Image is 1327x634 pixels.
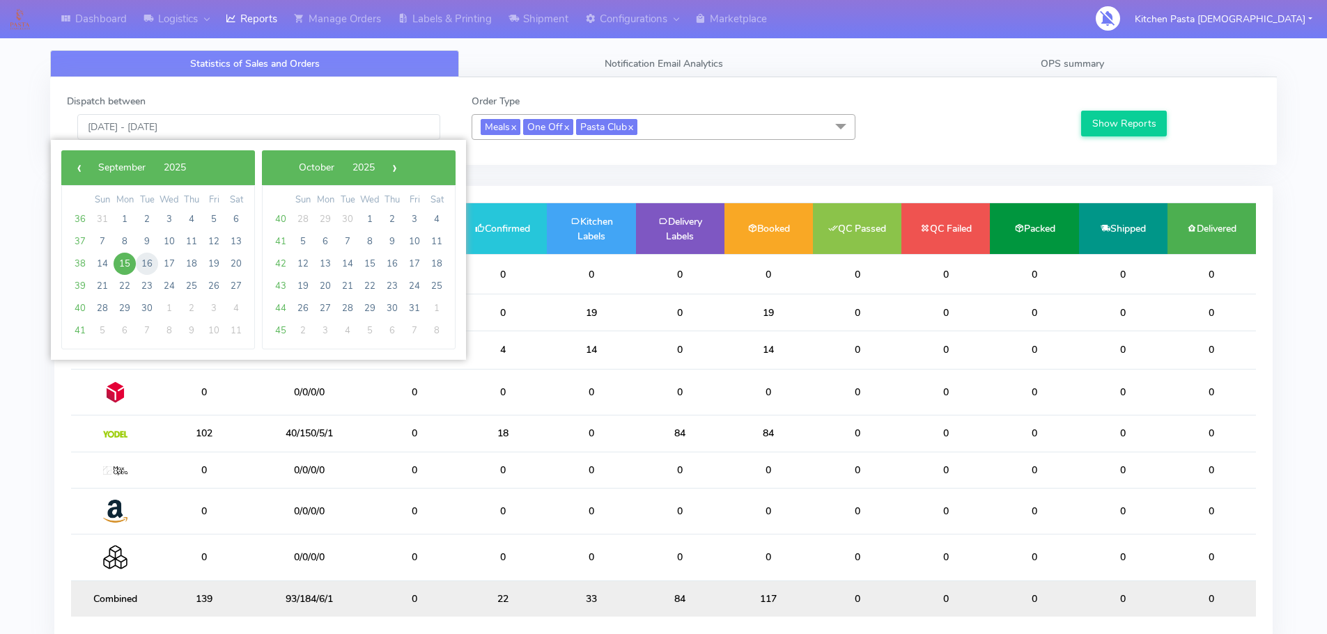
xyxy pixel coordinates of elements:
th: weekday [180,193,203,208]
td: 0 [813,488,901,534]
span: 41 [270,230,292,253]
td: 0 [1167,254,1256,294]
td: 40/150/5/1 [248,415,370,452]
td: 0/0/0/0 [248,488,370,534]
span: 17 [158,253,180,275]
span: 38 [69,253,91,275]
span: 41 [69,319,91,342]
button: Kitchen Pasta [DEMOGRAPHIC_DATA] [1124,5,1323,33]
td: 0 [1167,534,1256,580]
label: Order Type [472,94,520,109]
td: 0 [547,369,635,415]
span: 27 [225,275,247,297]
span: 12 [292,253,314,275]
span: ‹ [68,157,89,178]
td: 0 [1167,415,1256,452]
td: 0 [724,369,813,415]
td: 0 [1079,534,1167,580]
span: 2 [180,297,203,319]
td: 0 [1167,580,1256,617]
span: 28 [292,208,314,230]
td: Delivered [1167,203,1256,254]
img: DPD [103,380,127,404]
span: OPS summary [1041,57,1104,70]
span: 20 [314,275,336,297]
td: 0 [370,534,458,580]
span: 31 [403,297,426,319]
td: 0 [636,254,724,294]
td: 0 [990,369,1078,415]
td: 0 [901,534,990,580]
span: 43 [270,275,292,297]
span: 17 [403,253,426,275]
span: 5 [91,319,114,342]
td: 0 [1167,488,1256,534]
td: 4 [458,331,547,369]
td: 102 [160,415,248,452]
td: 0 [1079,415,1167,452]
span: 29 [314,208,336,230]
span: 15 [359,253,381,275]
span: September [98,161,146,174]
bs-daterangepicker-container: calendar [51,140,466,360]
td: 0 [1079,369,1167,415]
th: weekday [426,193,448,208]
td: Booked [724,203,813,254]
img: Yodel [103,431,127,438]
span: 8 [114,230,136,253]
td: 0 [547,452,635,488]
td: 0 [1079,254,1167,294]
button: Show Reports [1081,111,1167,136]
span: 5 [203,208,225,230]
th: weekday [114,193,136,208]
bs-datepicker-navigation-view: ​ ​ ​ [269,158,405,171]
td: 33 [547,580,635,617]
span: 16 [381,253,403,275]
th: weekday [225,193,247,208]
span: 24 [158,275,180,297]
td: 0 [990,331,1078,369]
th: weekday [314,193,336,208]
button: 2025 [155,157,195,178]
td: 0 [990,580,1078,617]
span: 44 [270,297,292,319]
td: Delivery Labels [636,203,724,254]
td: 0 [458,294,547,331]
td: 19 [724,294,813,331]
td: 0 [990,488,1078,534]
span: 7 [336,230,359,253]
span: 8 [158,319,180,342]
td: Combined [71,580,160,617]
span: 21 [91,275,114,297]
span: 18 [180,253,203,275]
span: 30 [136,297,158,319]
td: 0 [901,294,990,331]
span: 23 [381,275,403,297]
td: 0 [458,452,547,488]
span: 5 [292,230,314,253]
button: › [384,157,405,178]
td: 0 [813,452,901,488]
td: 22 [458,580,547,617]
span: 2 [292,319,314,342]
td: 0 [901,331,990,369]
span: 9 [381,230,403,253]
td: 0 [901,415,990,452]
span: 14 [91,253,114,275]
img: Collection [103,545,127,569]
span: 12 [203,230,225,253]
span: 2025 [164,161,186,174]
td: 0 [1079,294,1167,331]
span: 19 [203,253,225,275]
span: 9 [180,319,203,342]
span: 2 [381,208,403,230]
td: 0 [547,488,635,534]
td: 93/184/6/1 [248,580,370,617]
td: 0 [990,294,1078,331]
span: 10 [403,230,426,253]
th: weekday [359,193,381,208]
span: 27 [314,297,336,319]
td: 0 [1167,294,1256,331]
span: 1 [114,208,136,230]
td: Kitchen Labels [547,203,635,254]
